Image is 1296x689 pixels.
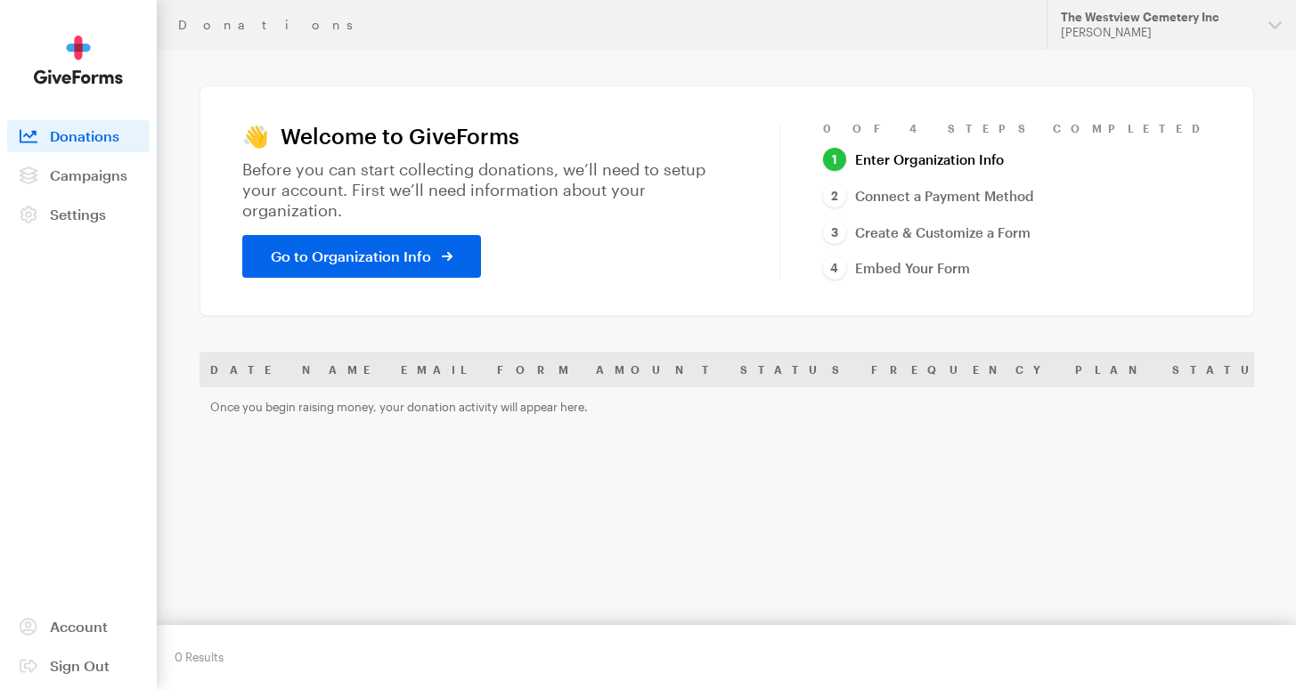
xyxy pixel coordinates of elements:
th: Status [730,352,860,387]
th: Email [390,352,486,387]
div: 0 Results [175,643,224,671]
a: Sign Out [7,650,150,682]
div: 0 of 4 Steps Completed [823,121,1211,135]
a: Donations [7,120,150,152]
span: Campaigns [50,166,127,183]
p: Before you can start collecting donations, we’ll need to setup your account. First we’ll need inf... [242,159,737,221]
span: Account [50,618,108,635]
span: Donations [50,127,119,144]
div: The Westview Cemetery Inc [1061,10,1254,25]
a: Settings [7,199,150,231]
span: Sign Out [50,657,110,674]
th: Form [486,352,585,387]
a: Go to Organization Info [242,235,481,278]
a: Connect a Payment Method [823,184,1034,208]
a: Account [7,611,150,643]
th: Name [291,352,390,387]
span: Go to Organization Info [271,246,431,267]
a: Embed Your Form [823,256,970,280]
h1: 👋 Welcome to GiveForms [242,124,737,149]
th: Frequency [860,352,1064,387]
a: Create & Customize a Form [823,221,1031,245]
span: Settings [50,206,106,223]
th: Date [200,352,291,387]
th: Plan Status [1064,352,1292,387]
img: GiveForms [34,36,123,85]
div: [PERSON_NAME] [1061,25,1254,40]
a: Enter Organization Info [823,148,1004,172]
th: Amount [585,352,730,387]
a: Campaigns [7,159,150,191]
